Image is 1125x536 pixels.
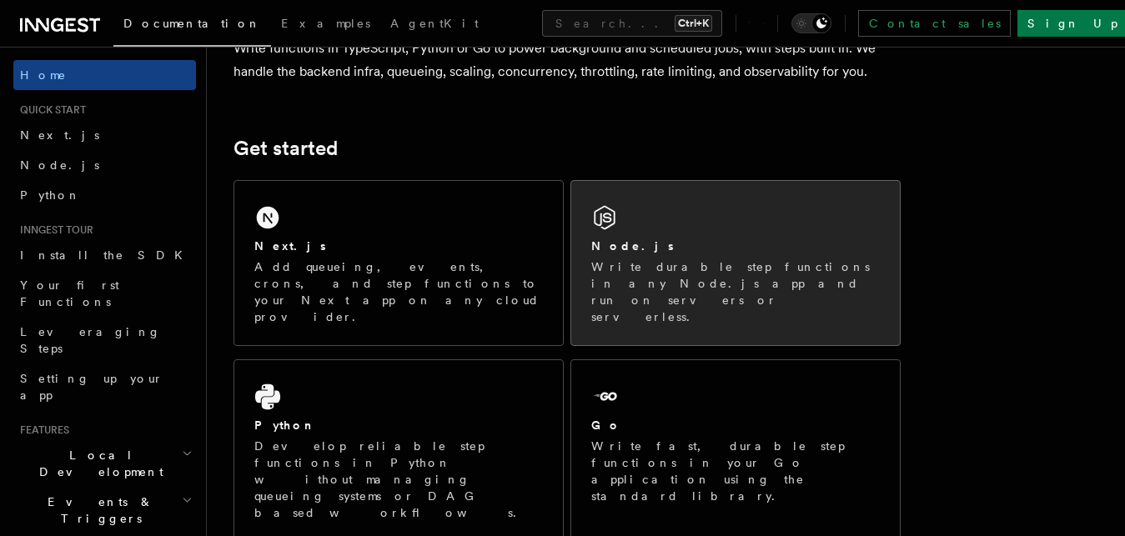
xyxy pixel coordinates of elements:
a: Leveraging Steps [13,317,196,363]
span: Local Development [13,447,182,480]
h2: Node.js [591,238,674,254]
span: Quick start [13,103,86,117]
a: Python [13,180,196,210]
p: Write durable step functions in any Node.js app and run on servers or serverless. [591,258,880,325]
span: Features [13,423,69,437]
a: Home [13,60,196,90]
button: Local Development [13,440,196,487]
a: AgentKit [380,5,489,45]
button: Toggle dark mode [791,13,831,33]
span: Install the SDK [20,248,193,262]
p: Add queueing, events, crons, and step functions to your Next app on any cloud provider. [254,258,543,325]
p: Write fast, durable step functions in your Go application using the standard library. [591,438,880,504]
span: Python [20,188,81,202]
span: Setting up your app [20,372,163,402]
span: Your first Functions [20,278,119,308]
span: Documentation [123,17,261,30]
span: Node.js [20,158,99,172]
a: Documentation [113,5,271,47]
p: Develop reliable step functions in Python without managing queueing systems or DAG based workflows. [254,438,543,521]
a: Node.jsWrite durable step functions in any Node.js app and run on servers or serverless. [570,180,901,346]
span: Leveraging Steps [20,325,161,355]
a: Your first Functions [13,270,196,317]
span: Events & Triggers [13,493,182,527]
a: Next.jsAdd queueing, events, crons, and step functions to your Next app on any cloud provider. [234,180,564,346]
kbd: Ctrl+K [675,15,712,32]
span: Examples [281,17,370,30]
span: Home [20,67,67,83]
a: Contact sales [858,10,1011,37]
span: AgentKit [390,17,479,30]
a: Examples [271,5,380,45]
h2: Go [591,417,621,433]
a: Setting up your app [13,363,196,410]
button: Events & Triggers [13,487,196,533]
a: Node.js [13,150,196,180]
button: Search...Ctrl+K [542,10,722,37]
a: Install the SDK [13,240,196,270]
h2: Next.js [254,238,326,254]
p: Write functions in TypeScript, Python or Go to power background and scheduled jobs, with steps bu... [234,37,901,83]
span: Next.js [20,128,99,142]
span: Inngest tour [13,223,93,237]
a: Next.js [13,120,196,150]
a: Get started [234,137,338,160]
h2: Python [254,417,316,433]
